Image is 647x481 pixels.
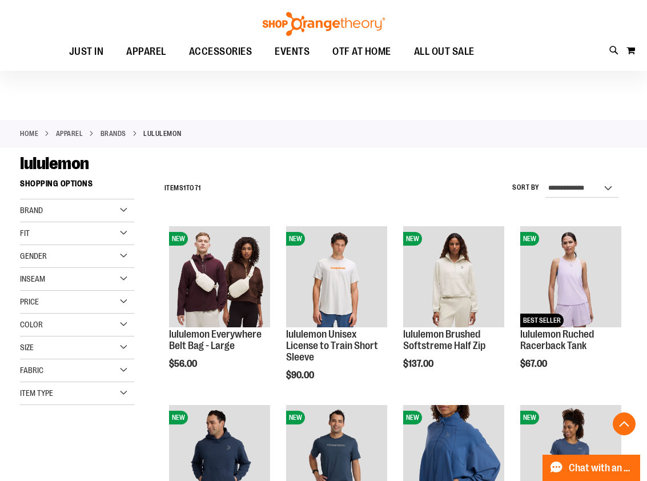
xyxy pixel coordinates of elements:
[403,411,422,424] span: NEW
[20,297,39,306] span: Price
[286,226,387,329] a: lululemon Unisex License to Train Short SleeveNEW
[20,154,89,173] span: lululemon
[542,455,641,481] button: Chat with an Expert
[20,129,38,139] a: Home
[520,232,539,246] span: NEW
[520,226,621,329] a: lululemon Ruched Racerback TankNEWBEST SELLER
[20,388,53,398] span: Item Type
[126,39,166,65] span: APPAREL
[520,328,594,351] a: lululemon Ruched Racerback Tank
[520,359,549,369] span: $67.00
[403,359,435,369] span: $137.00
[403,226,504,329] a: lululemon Brushed Softstreme Half ZipNEW
[613,412,636,435] button: Back To Top
[520,226,621,327] img: lululemon Ruched Racerback Tank
[520,411,539,424] span: NEW
[169,226,270,329] a: lululemon Everywhere Belt Bag - LargeNEW
[195,184,201,192] span: 71
[164,179,201,197] h2: Items to
[20,274,45,283] span: Inseam
[20,206,43,215] span: Brand
[183,184,186,192] span: 1
[20,251,47,260] span: Gender
[286,411,305,424] span: NEW
[20,343,34,352] span: Size
[512,183,540,193] label: Sort By
[515,221,627,398] div: product
[286,328,378,363] a: lululemon Unisex License to Train Short Sleeve
[569,463,633,474] span: Chat with an Expert
[520,314,564,327] span: BEST SELLER
[403,328,485,351] a: lululemon Brushed Softstreme Half Zip
[20,174,134,199] strong: Shopping Options
[56,129,83,139] a: APPAREL
[286,232,305,246] span: NEW
[20,320,43,329] span: Color
[143,129,182,139] strong: lululemon
[275,39,310,65] span: EVENTS
[101,129,126,139] a: BRANDS
[332,39,391,65] span: OTF AT HOME
[163,221,276,398] div: product
[169,226,270,327] img: lululemon Everywhere Belt Bag - Large
[397,221,510,398] div: product
[169,359,199,369] span: $56.00
[20,229,30,238] span: Fit
[169,328,262,351] a: lululemon Everywhere Belt Bag - Large
[280,221,393,409] div: product
[261,12,387,36] img: Shop Orangetheory
[403,232,422,246] span: NEW
[69,39,104,65] span: JUST IN
[403,226,504,327] img: lululemon Brushed Softstreme Half Zip
[169,232,188,246] span: NEW
[286,226,387,327] img: lululemon Unisex License to Train Short Sleeve
[286,370,316,380] span: $90.00
[20,366,43,375] span: Fabric
[189,39,252,65] span: ACCESSORIES
[169,411,188,424] span: NEW
[414,39,475,65] span: ALL OUT SALE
